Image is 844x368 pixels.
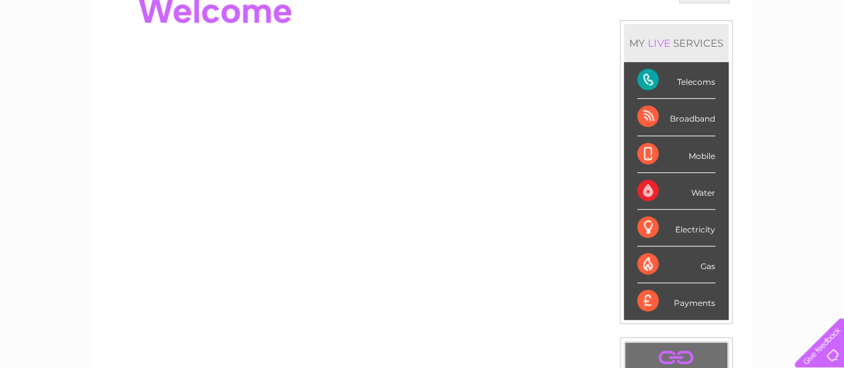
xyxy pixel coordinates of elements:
[609,57,635,67] a: Water
[637,62,715,99] div: Telecoms
[637,99,715,136] div: Broadband
[728,57,747,67] a: Blog
[107,7,738,65] div: Clear Business is a trading name of Verastar Limited (registered in [GEOGRAPHIC_DATA] No. 3667643...
[592,7,685,23] a: 0333 014 3131
[645,37,673,49] div: LIVE
[637,283,715,319] div: Payments
[637,173,715,210] div: Water
[637,136,715,173] div: Mobile
[637,210,715,246] div: Electricity
[800,57,831,67] a: Log out
[643,57,672,67] a: Energy
[637,246,715,283] div: Gas
[29,35,97,75] img: logo.png
[624,24,729,62] div: MY SERVICES
[755,57,788,67] a: Contact
[680,57,720,67] a: Telecoms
